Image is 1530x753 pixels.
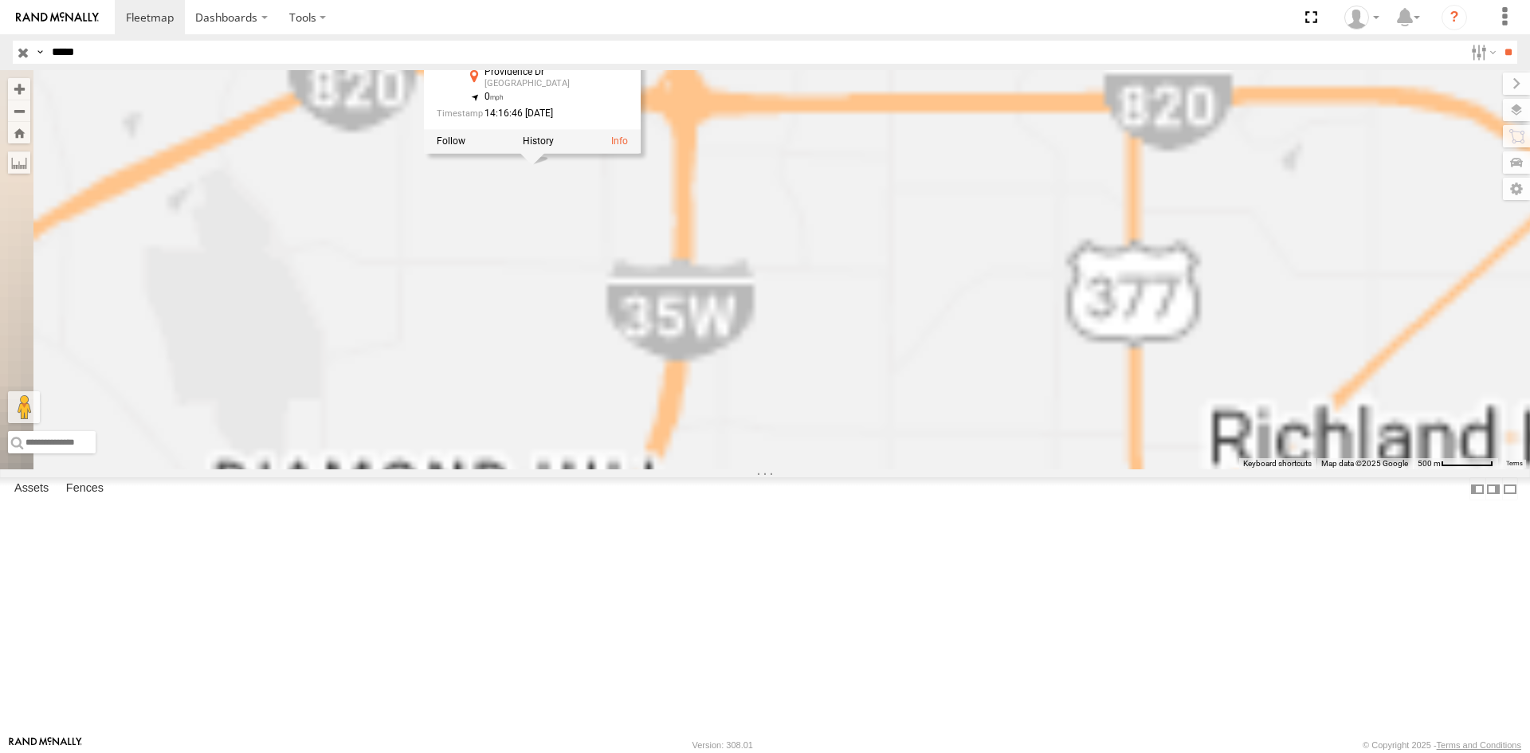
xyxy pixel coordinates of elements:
[437,108,596,119] div: Date/time of location update
[6,478,57,500] label: Assets
[1506,461,1523,467] a: Terms (opens in new tab)
[437,135,465,147] label: Realtime tracking of Asset
[1442,5,1467,30] i: ?
[1503,178,1530,200] label: Map Settings
[1363,740,1521,750] div: © Copyright 2025 -
[1243,458,1312,469] button: Keyboard shortcuts
[484,67,596,77] div: Providence Dr
[9,737,82,753] a: Visit our Website
[692,740,753,750] div: Version: 308.01
[1469,477,1485,500] label: Dock Summary Table to the Left
[16,12,99,23] img: rand-logo.svg
[8,391,40,423] button: Drag Pegman onto the map to open Street View
[523,135,554,147] label: View Asset History
[1418,459,1441,468] span: 500 m
[1485,477,1501,500] label: Dock Summary Table to the Right
[8,78,30,100] button: Zoom in
[1339,6,1385,29] div: Sardor Khadjimedov
[1465,41,1499,64] label: Search Filter Options
[611,135,628,147] a: View Asset Details
[1321,459,1408,468] span: Map data ©2025 Google
[1502,477,1518,500] label: Hide Summary Table
[8,151,30,174] label: Measure
[8,100,30,122] button: Zoom out
[33,41,46,64] label: Search Query
[58,478,112,500] label: Fences
[8,122,30,143] button: Zoom Home
[1413,458,1498,469] button: Map Scale: 500 m per 62 pixels
[484,79,596,88] div: [GEOGRAPHIC_DATA]
[484,91,504,102] span: 0
[1437,740,1521,750] a: Terms and Conditions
